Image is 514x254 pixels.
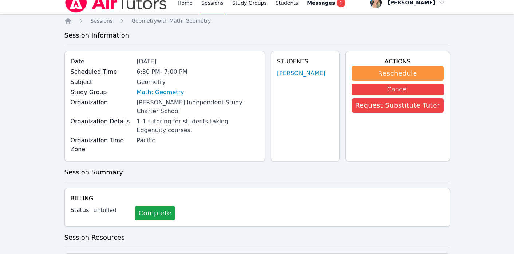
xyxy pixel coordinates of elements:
h4: Billing [71,194,444,203]
h3: Session Information [64,30,450,41]
label: Status [71,206,89,215]
div: [DATE] [137,57,259,66]
div: unbilled [93,206,129,215]
nav: Breadcrumb [64,17,450,24]
div: [PERSON_NAME] Independent Study Charter School [137,98,259,116]
a: Sessions [91,17,113,24]
div: Geometry [137,78,259,86]
a: Geometrywith Math: Geometry [131,17,211,24]
label: Study Group [71,88,133,97]
label: Subject [71,78,133,86]
h4: Actions [352,57,444,66]
div: Pacific [137,136,259,145]
a: Complete [135,206,175,220]
button: Request Substitute Tutor [352,98,444,113]
label: Organization [71,98,133,107]
h3: Session Summary [64,167,450,177]
span: Geometry with Math: Geometry [131,18,211,24]
span: Sessions [91,18,113,24]
h4: Students [277,57,333,66]
label: Date [71,57,133,66]
a: [PERSON_NAME] [277,69,325,78]
a: Math: Geometry [137,88,184,97]
button: Cancel [352,84,444,95]
div: 1-1 tutoring for students taking Edgenuity courses. [137,117,259,135]
label: Scheduled Time [71,68,133,76]
label: Organization Details [71,117,133,126]
div: 6:30 PM - 7:00 PM [137,68,259,76]
h3: Session Resources [64,232,450,243]
button: Reschedule [352,66,444,81]
label: Organization Time Zone [71,136,133,154]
